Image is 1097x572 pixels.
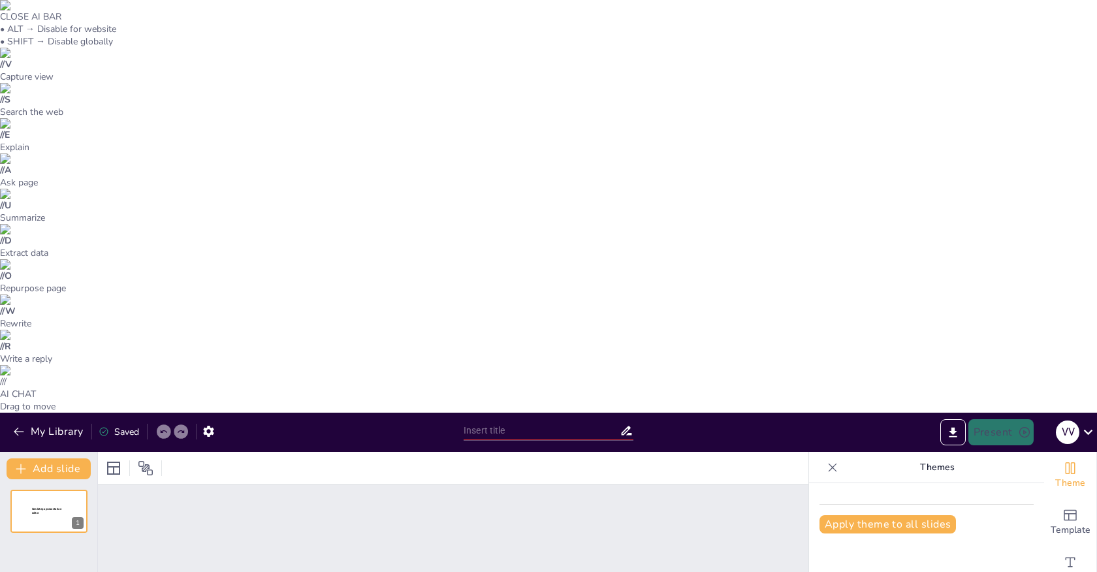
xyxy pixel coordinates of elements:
[1044,499,1096,546] div: Add ready made slides
[940,419,966,445] button: Export to PowerPoint
[99,426,139,438] div: Saved
[7,458,91,479] button: Add slide
[464,421,620,440] input: Insert title
[10,490,87,533] div: 1
[819,515,956,533] button: Apply theme to all slides
[1056,421,1079,444] div: V V
[32,507,61,515] span: Sendsteps presentation editor
[1051,523,1090,537] span: Template
[968,419,1034,445] button: Present
[1056,419,1079,445] button: V V
[138,460,153,476] span: Position
[1055,476,1085,490] span: Theme
[10,421,89,442] button: My Library
[843,452,1031,483] p: Themes
[72,517,84,529] div: 1
[1044,452,1096,499] div: Change the overall theme
[103,458,124,479] div: Layout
